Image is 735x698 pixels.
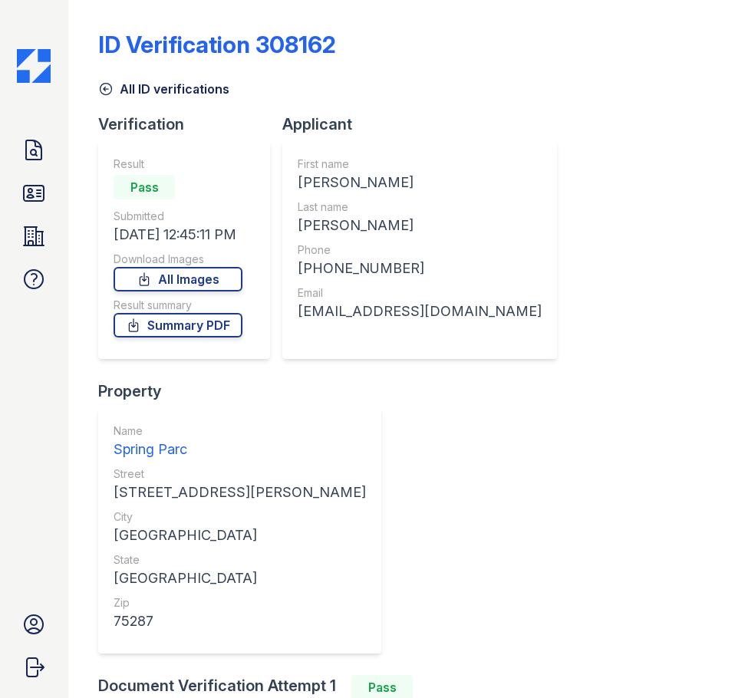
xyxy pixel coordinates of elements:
div: [PERSON_NAME] [298,172,542,193]
a: Name Spring Parc [114,423,366,460]
div: Phone [298,242,542,258]
div: [STREET_ADDRESS][PERSON_NAME] [114,482,366,503]
div: [PHONE_NUMBER] [298,258,542,279]
div: Zip [114,595,366,611]
img: CE_Icon_Blue-c292c112584629df590d857e76928e9f676e5b41ef8f769ba2f05ee15b207248.png [17,49,51,83]
div: [GEOGRAPHIC_DATA] [114,568,366,589]
div: Pass [114,175,175,199]
div: Result summary [114,298,242,313]
div: Result [114,156,242,172]
div: Spring Parc [114,439,366,460]
div: Name [114,423,366,439]
div: [PERSON_NAME] [298,215,542,236]
div: Submitted [114,209,242,224]
iframe: chat widget [671,637,720,683]
div: State [114,552,366,568]
a: All ID verifications [98,80,229,98]
a: Summary PDF [114,313,242,337]
div: Last name [298,199,542,215]
div: 75287 [114,611,366,632]
div: [EMAIL_ADDRESS][DOMAIN_NAME] [298,301,542,322]
div: Street [114,466,366,482]
div: City [114,509,366,525]
a: All Images [114,267,242,291]
div: Property [98,380,394,402]
div: ID Verification 308162 [98,31,336,58]
div: Verification [98,114,282,135]
div: [DATE] 12:45:11 PM [114,224,242,245]
div: First name [298,156,542,172]
div: [GEOGRAPHIC_DATA] [114,525,366,546]
div: Applicant [282,114,569,135]
div: Email [298,285,542,301]
div: Download Images [114,252,242,267]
